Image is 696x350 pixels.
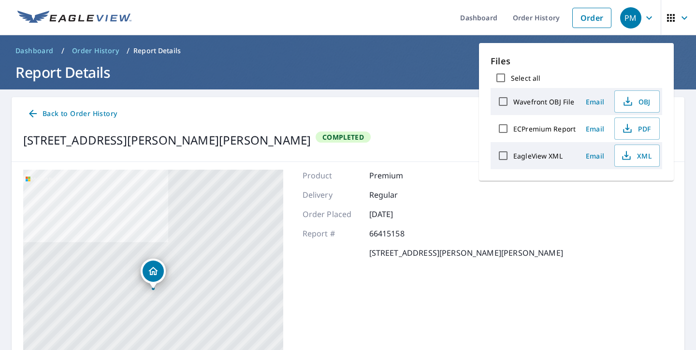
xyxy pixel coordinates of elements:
[583,124,607,133] span: Email
[369,247,563,259] p: [STREET_ADDRESS][PERSON_NAME][PERSON_NAME]
[511,73,540,83] label: Select all
[513,97,574,106] label: Wavefront OBJ File
[12,43,684,58] nav: breadcrumb
[303,170,361,181] p: Product
[621,150,652,161] span: XML
[614,90,660,113] button: OBJ
[614,145,660,167] button: XML
[621,123,652,134] span: PDF
[23,105,121,123] a: Back to Order History
[369,189,427,201] p: Regular
[303,189,361,201] p: Delivery
[61,45,64,57] li: /
[491,55,662,68] p: Files
[303,228,361,239] p: Report #
[580,148,610,163] button: Email
[23,131,311,149] div: [STREET_ADDRESS][PERSON_NAME][PERSON_NAME]
[513,151,563,160] label: EagleView XML
[133,46,181,56] p: Report Details
[303,208,361,220] p: Order Placed
[580,94,610,109] button: Email
[27,108,117,120] span: Back to Order History
[513,124,576,133] label: ECPremium Report
[369,208,427,220] p: [DATE]
[620,7,641,29] div: PM
[141,259,166,289] div: Dropped pin, building 1, Residential property, 1216 Usher Dr O Fallon, IL 62269
[17,11,131,25] img: EV Logo
[72,46,119,56] span: Order History
[127,45,130,57] li: /
[583,151,607,160] span: Email
[614,117,660,140] button: PDF
[621,96,652,107] span: OBJ
[369,228,427,239] p: 66415158
[15,46,54,56] span: Dashboard
[580,121,610,136] button: Email
[583,97,607,106] span: Email
[572,8,611,28] a: Order
[317,132,370,142] span: Completed
[68,43,123,58] a: Order History
[12,43,58,58] a: Dashboard
[12,62,684,82] h1: Report Details
[369,170,427,181] p: Premium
